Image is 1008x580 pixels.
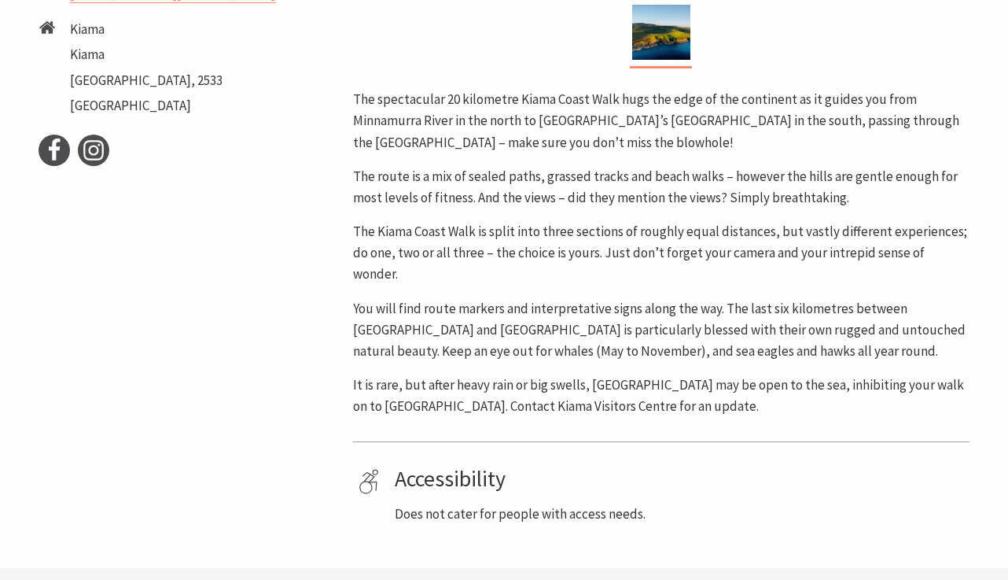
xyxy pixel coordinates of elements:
[70,95,223,116] li: [GEOGRAPHIC_DATA]
[70,19,223,40] li: Kiama
[70,70,223,91] li: [GEOGRAPHIC_DATA], 2533
[353,298,969,363] p: You will find route markers and interpretative signs along the way. The last six kilometres betwe...
[70,44,223,65] li: Kiama
[353,221,969,286] p: The Kiama Coast Walk is split into three sections of roughly equal distances, but vastly differen...
[353,166,969,209] p: The route is a mix of sealed paths, grassed tracks and beach walks – however the hills are gentle...
[353,89,969,153] p: The spectacular 20 kilometre Kiama Coast Walk hugs the edge of the continent as it guides you fro...
[395,466,964,493] h4: Accessibility
[353,375,969,417] p: It is rare, but after heavy rain or big swells, [GEOGRAPHIC_DATA] may be open to the sea, inhibit...
[395,504,964,525] p: Does not cater for people with access needs.
[632,5,690,60] img: Kiama Coast Walk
